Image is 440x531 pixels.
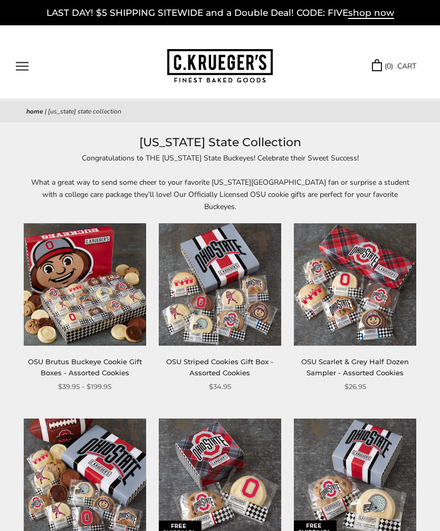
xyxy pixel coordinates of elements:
[372,60,416,72] a: (0) CART
[345,381,366,392] span: $26.95
[348,7,394,19] span: shop now
[26,107,43,116] a: Home
[26,133,414,152] h1: [US_STATE] State Collection
[294,223,416,346] img: OSU Scarlet & Grey Half Dozen Sampler - Assorted Cookies
[24,223,146,346] img: OSU Brutus Buckeye Cookie Gift Boxes - Assorted Cookies
[45,107,46,116] span: |
[167,49,273,83] img: C.KRUEGER'S
[209,381,231,392] span: $34.95
[16,62,28,71] button: Open navigation
[58,381,111,392] span: $39.95 - $199.95
[28,357,142,377] a: OSU Brutus Buckeye Cookie Gift Boxes - Assorted Cookies
[26,107,414,117] nav: breadcrumbs
[26,176,414,213] p: What a great way to send some cheer to your favorite [US_STATE][GEOGRAPHIC_DATA] fan or surprise ...
[48,107,121,116] span: [US_STATE] State Collection
[26,152,414,164] p: Congratulations to THE [US_STATE] State Buckeyes! Celebrate their Sweet Success!
[301,357,409,377] a: OSU Scarlet & Grey Half Dozen Sampler - Assorted Cookies
[159,223,281,346] img: OSU Striped Cookies Gift Box - Assorted Cookies
[46,7,394,19] a: LAST DAY! $5 SHIPPING SITEWIDE and a Double Deal! CODE: FIVEshop now
[166,357,273,377] a: OSU Striped Cookies Gift Box - Assorted Cookies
